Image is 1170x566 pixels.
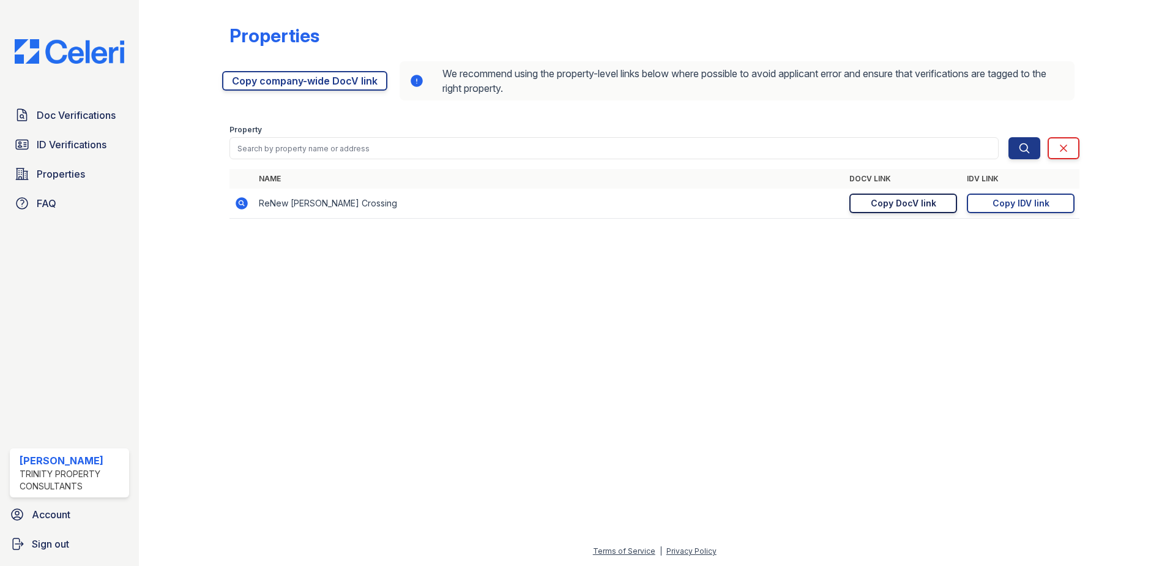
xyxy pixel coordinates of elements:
div: We recommend using the property-level links below where possible to avoid applicant error and ens... [400,61,1075,100]
a: Copy IDV link [967,194,1075,213]
span: FAQ [37,196,56,211]
span: Sign out [32,537,69,551]
a: Account [5,502,134,527]
div: | [660,546,662,556]
span: ID Verifications [37,137,106,152]
span: Account [32,507,70,522]
span: Doc Verifications [37,108,116,123]
span: Properties [37,167,85,181]
a: Terms of Service [593,546,655,556]
th: Name [254,169,844,189]
a: Privacy Policy [666,546,717,556]
a: ID Verifications [10,132,129,157]
a: FAQ [10,191,129,216]
div: Properties [229,25,319,47]
div: Trinity Property Consultants [20,468,124,492]
div: Copy DocV link [871,197,936,209]
a: Doc Verifications [10,103,129,127]
td: ReNew [PERSON_NAME] Crossing [254,189,844,219]
div: [PERSON_NAME] [20,453,124,468]
a: Sign out [5,532,134,556]
label: Property [229,125,262,135]
input: Search by property name or address [229,137,999,159]
img: CE_Logo_Blue-a8612792a0a2168367f1c8372b55b34899dd931a85d93a1a3d3e32e68fde9ad4.png [5,39,134,64]
a: Copy company-wide DocV link [222,71,387,91]
th: IDV Link [962,169,1079,189]
a: Copy DocV link [849,194,957,213]
div: Copy IDV link [993,197,1049,209]
a: Properties [10,162,129,186]
th: DocV Link [844,169,962,189]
